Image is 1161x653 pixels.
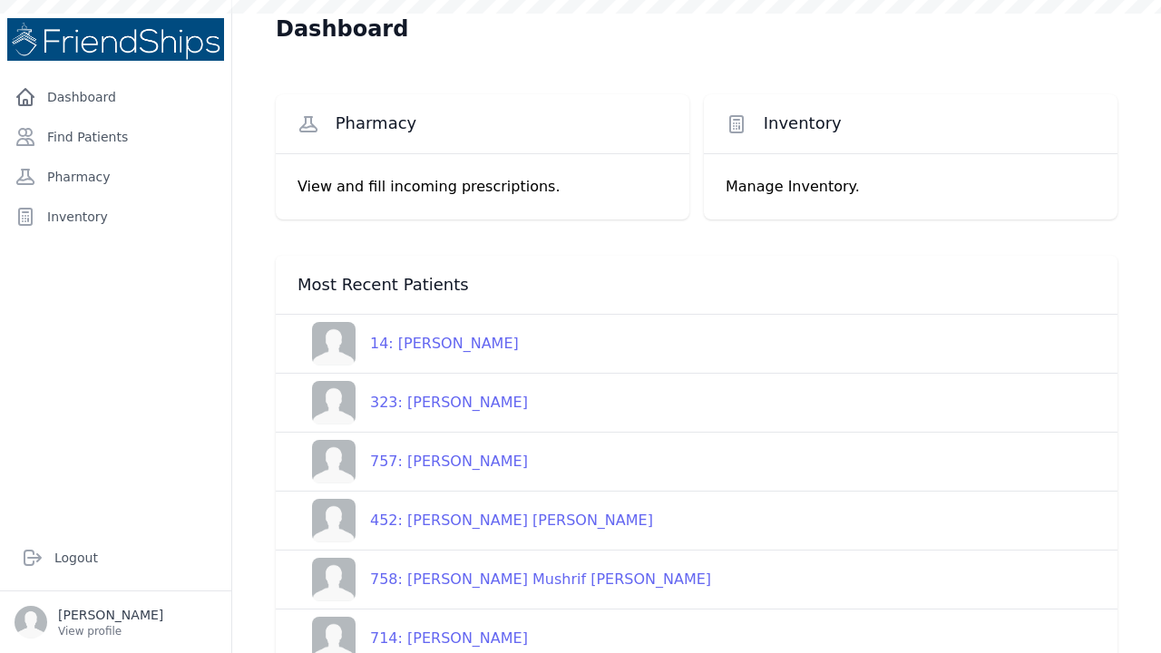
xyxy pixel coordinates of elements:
a: Inventory [7,199,224,235]
div: 758: [PERSON_NAME] Mushrif [PERSON_NAME] [356,569,711,590]
a: Pharmacy [7,159,224,195]
a: 758: [PERSON_NAME] Mushrif [PERSON_NAME] [298,558,711,601]
div: 452: [PERSON_NAME] [PERSON_NAME] [356,510,653,531]
img: person-242608b1a05df3501eefc295dc1bc67a.jpg [312,322,356,365]
a: Pharmacy View and fill incoming prescriptions. [276,94,689,219]
img: Medical Missions EMR [7,18,224,61]
img: person-242608b1a05df3501eefc295dc1bc67a.jpg [312,440,356,483]
span: Inventory [764,112,842,134]
a: Logout [15,540,217,576]
div: 757: [PERSON_NAME] [356,451,528,473]
a: Dashboard [7,79,224,115]
span: Pharmacy [336,112,417,134]
a: 757: [PERSON_NAME] [298,440,528,483]
p: [PERSON_NAME] [58,606,163,624]
a: 452: [PERSON_NAME] [PERSON_NAME] [298,499,653,542]
img: person-242608b1a05df3501eefc295dc1bc67a.jpg [312,381,356,424]
div: 323: [PERSON_NAME] [356,392,528,414]
span: Most Recent Patients [298,274,469,296]
p: View profile [58,624,163,638]
img: person-242608b1a05df3501eefc295dc1bc67a.jpg [312,499,356,542]
a: 14: [PERSON_NAME] [298,322,519,365]
div: 714: [PERSON_NAME] [356,628,528,649]
img: person-242608b1a05df3501eefc295dc1bc67a.jpg [312,558,356,601]
div: 14: [PERSON_NAME] [356,333,519,355]
a: Inventory Manage Inventory. [704,94,1117,219]
h1: Dashboard [276,15,408,44]
p: Manage Inventory. [726,176,1096,198]
p: View and fill incoming prescriptions. [298,176,668,198]
a: Find Patients [7,119,224,155]
a: [PERSON_NAME] View profile [15,606,217,638]
a: 323: [PERSON_NAME] [298,381,528,424]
